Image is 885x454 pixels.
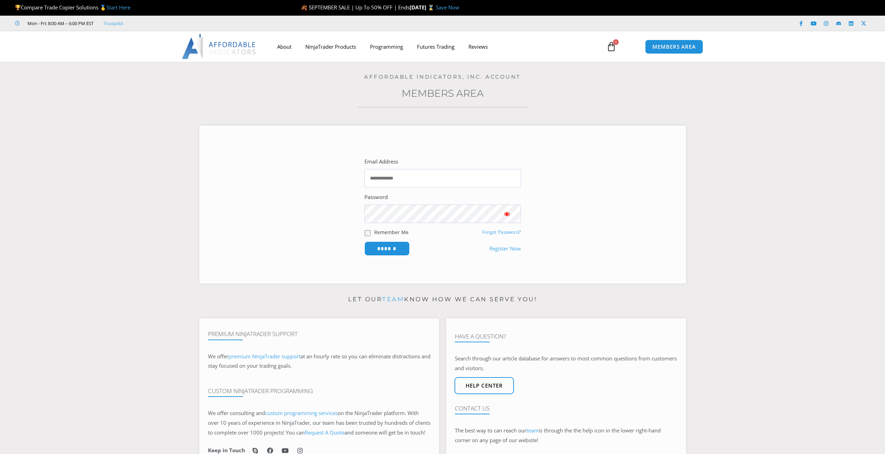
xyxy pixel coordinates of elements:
a: Programming [363,39,410,55]
h4: Custom NinjaTrader Programming [208,388,431,395]
label: Email Address [364,157,398,167]
label: Password [364,192,388,202]
a: Forgot Password? [482,229,521,235]
a: Request A Quote [305,429,345,436]
h6: Keep in Touch [208,447,245,454]
a: Trustpilot [103,19,123,27]
span: at an hourly rate so you can eliminate distractions and stay focused on your trading goals. [208,353,431,369]
span: on the NinjaTrader platform. With over 10 years of experience in NinjaTrader, our team has been t... [208,409,431,436]
span: 0 [613,39,619,45]
a: team [526,427,539,434]
a: Futures Trading [410,39,461,55]
strong: [DATE] ⌛ [410,4,436,11]
a: Help center [454,377,514,394]
a: Reviews [461,39,495,55]
button: Show password [493,205,521,223]
a: custom programming services [265,409,338,416]
span: Mon - Fri: 8:00 AM – 6:00 PM EST [26,19,94,27]
img: LogoAI | Affordable Indicators – NinjaTrader [182,34,257,59]
img: 🏆 [15,5,21,10]
a: About [270,39,298,55]
a: 0 [596,37,627,57]
h4: Premium NinjaTrader Support [208,330,431,337]
a: Members Area [402,87,484,99]
label: Remember Me [374,229,409,236]
a: MEMBERS AREA [645,40,703,54]
h4: Contact Us [455,405,677,412]
span: MEMBERS AREA [652,44,696,49]
span: We offer [208,353,228,360]
p: Search through our article database for answers to most common questions from customers and visit... [455,354,677,373]
p: The best way to can reach our is through the the help icon in the lower right-hand corner on any ... [455,426,677,445]
span: We offer consulting and [208,409,338,416]
p: Let our know how we can serve you! [199,294,686,305]
nav: Menu [270,39,598,55]
a: Affordable Indicators, Inc. Account [364,73,521,80]
a: team [382,296,404,303]
a: premium NinjaTrader support [228,353,300,360]
a: Save Now [436,4,459,11]
h4: Have A Question? [455,333,677,340]
span: 🍂 SEPTEMBER SALE | Up To 50% OFF | Ends [301,4,410,11]
a: NinjaTrader Products [298,39,363,55]
a: Register Now [489,244,521,254]
span: Compare Trade Copier Solutions 🥇 [15,4,130,11]
a: Start Here [106,4,130,11]
span: Help center [466,383,503,388]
